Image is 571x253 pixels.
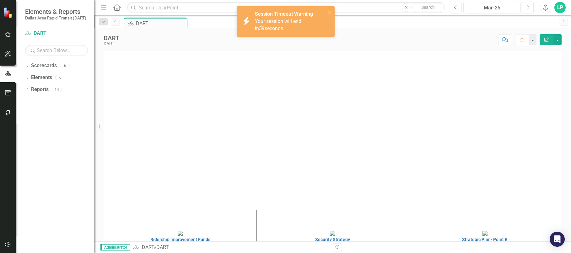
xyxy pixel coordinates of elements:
[25,8,86,15] span: Elements & Reports
[255,11,313,17] strong: Session Timeout Warning
[25,15,86,20] small: Dallas Area Rapid Transit (DART)
[156,244,169,250] div: DART
[104,35,119,41] div: DART
[463,2,520,13] button: Mar-25
[554,2,566,13] button: LP
[466,4,518,12] div: Mar-25
[482,231,488,236] img: mceclip4%20v3.png
[178,231,183,236] img: mceclip1%20v4.png
[31,86,49,93] a: Reports
[25,30,88,37] a: DART
[31,74,52,81] a: Elements
[52,87,62,92] div: 14
[411,230,559,242] a: Strategic Plan- Point B
[127,2,445,13] input: Search ClearPoint...
[31,62,57,69] a: Scorecards
[100,244,130,250] span: Administrator
[255,18,301,31] span: Your session will end in seconds.
[106,237,255,242] h4: Ridership Improvement Funds
[133,244,328,251] div: »
[142,244,154,250] a: DART
[106,230,255,242] a: Ridership Improvement Funds
[258,237,407,242] h4: Security Strategy
[328,9,332,16] button: close
[136,19,185,27] div: DART
[258,230,407,242] a: Security Strategy
[259,25,265,31] span: 59
[3,7,14,18] img: ClearPoint Strategy
[55,75,65,80] div: 0
[421,5,435,10] span: Search
[411,237,559,242] h4: Strategic Plan- Point B
[60,63,70,68] div: 6
[550,232,565,247] div: Open Intercom Messenger
[104,41,119,46] div: DART
[412,3,444,12] button: Search
[25,45,88,56] input: Search Below...
[330,231,335,236] img: mceclip2%20v4.png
